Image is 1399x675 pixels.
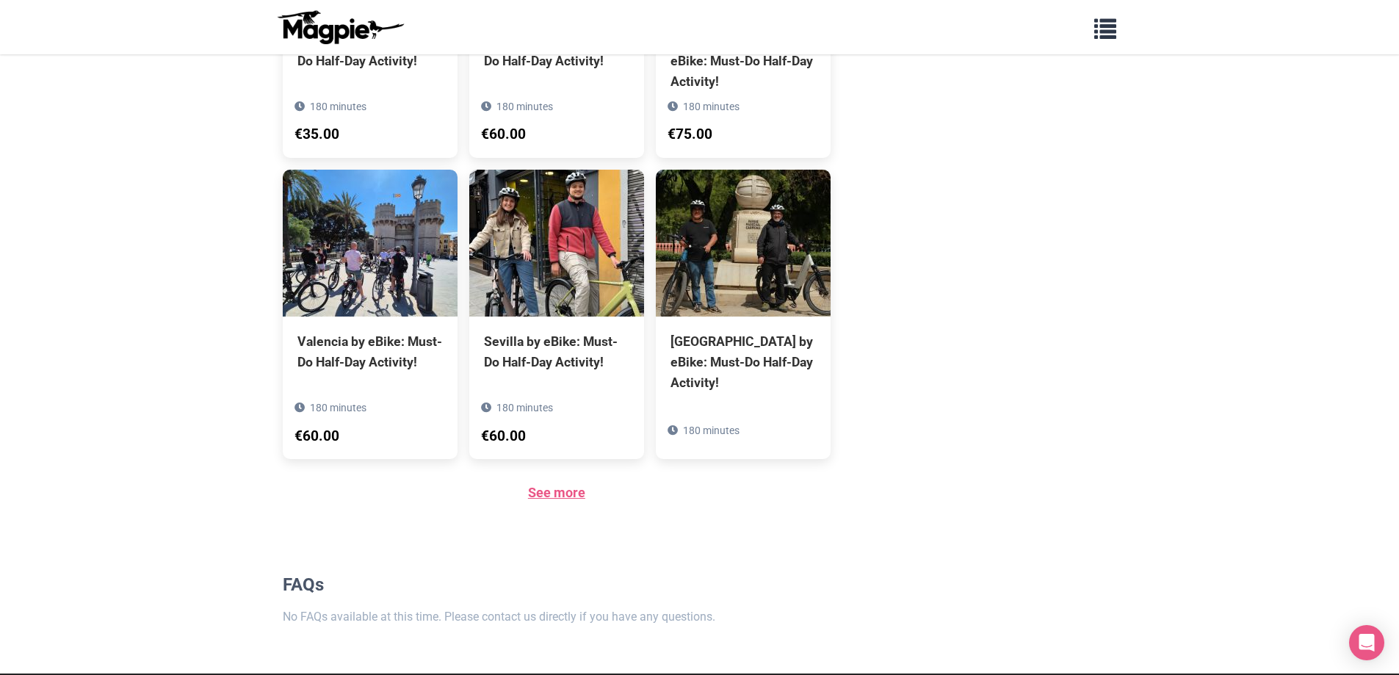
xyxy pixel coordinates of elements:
[528,485,585,500] a: See more
[283,170,458,317] img: Valencia by eBike: Must-Do Half-Day Activity!
[310,101,366,112] span: 180 minutes
[297,331,443,372] div: Valencia by eBike: Must-Do Half-Day Activity!
[496,402,553,414] span: 180 minutes
[683,101,740,112] span: 180 minutes
[481,123,526,146] div: €60.00
[670,30,816,92] div: [GEOGRAPHIC_DATA] by eBike: Must-Do Half-Day Activity!
[656,170,831,459] a: [GEOGRAPHIC_DATA] by eBike: Must-Do Half-Day Activity! 180 minutes
[283,607,831,627] p: No FAQs available at this time. Please contact us directly if you have any questions.
[283,574,831,596] h2: FAQs
[656,170,831,317] img: Lisbon by eBike: Must-Do Half-Day Activity!
[481,425,526,448] div: €60.00
[294,425,339,448] div: €60.00
[670,331,816,393] div: [GEOGRAPHIC_DATA] by eBike: Must-Do Half-Day Activity!
[469,170,644,317] img: Sevilla by eBike: Must-Do Half-Day Activity!
[496,101,553,112] span: 180 minutes
[274,10,406,45] img: logo-ab69f6fb50320c5b225c76a69d11143b.png
[283,170,458,438] a: Valencia by eBike: Must-Do Half-Day Activity! 180 minutes €60.00
[683,425,740,436] span: 180 minutes
[294,123,339,146] div: €35.00
[310,402,366,414] span: 180 minutes
[1349,625,1384,660] div: Open Intercom Messenger
[484,331,629,372] div: Sevilla by eBike: Must-Do Half-Day Activity!
[469,170,644,438] a: Sevilla by eBike: Must-Do Half-Day Activity! 180 minutes €60.00
[668,123,712,146] div: €75.00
